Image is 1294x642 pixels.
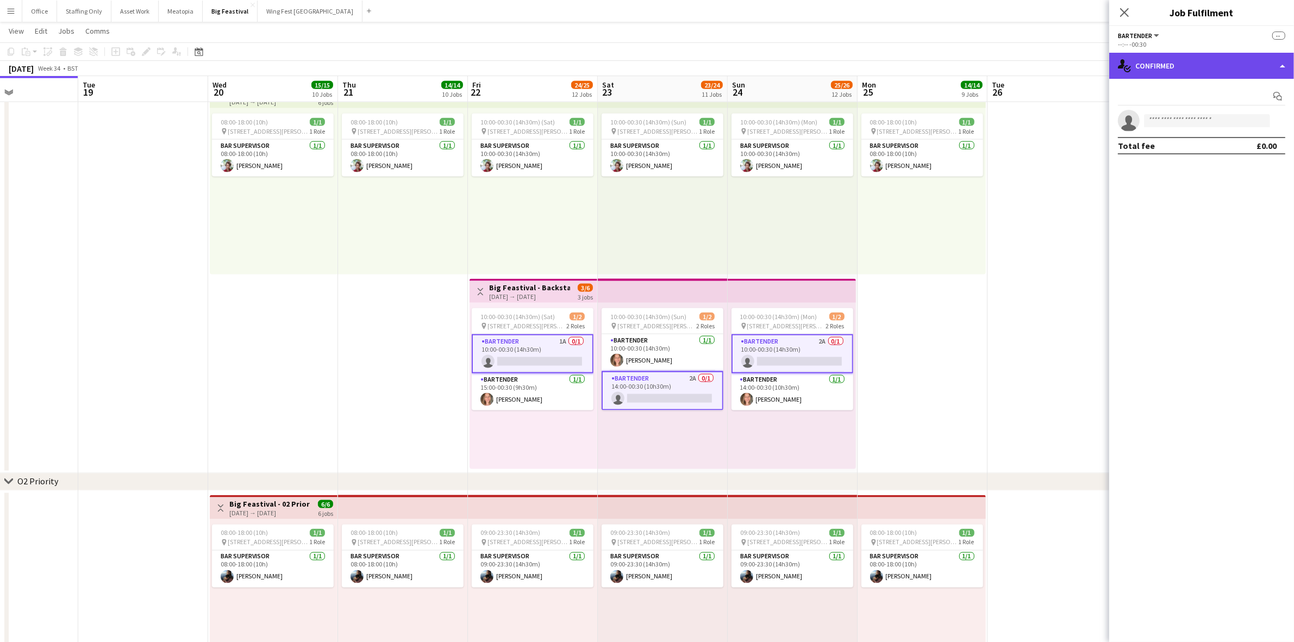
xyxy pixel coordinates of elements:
[569,538,585,546] span: 1 Role
[309,538,325,546] span: 1 Role
[441,81,463,89] span: 14/14
[740,529,800,537] span: 09:00-23:30 (14h30m)
[747,322,826,330] span: [STREET_ADDRESS][PERSON_NAME]
[9,26,24,36] span: View
[699,127,715,135] span: 1 Role
[480,313,555,321] span: 10:00-00:30 (14h30m) (Sat)
[342,114,464,177] app-job-card: 08:00-18:00 (10h)1/1 [STREET_ADDRESS][PERSON_NAME]1 RoleBar Supervisor1/108:00-18:00 (10h)[PERSON...
[959,127,974,135] span: 1 Role
[610,529,670,537] span: 09:00-23:30 (14h30m)
[228,538,309,546] span: [STREET_ADDRESS][PERSON_NAME]
[862,80,876,90] span: Mon
[829,127,845,135] span: 1 Role
[961,81,983,89] span: 14/14
[617,127,699,135] span: [STREET_ADDRESS][PERSON_NAME]
[341,86,356,98] span: 21
[471,86,481,98] span: 22
[310,118,325,126] span: 1/1
[732,80,745,90] span: Sun
[309,127,325,135] span: 1 Role
[732,373,853,410] app-card-role: Bartender1/114:00-00:30 (10h30m)[PERSON_NAME]
[229,499,310,509] h3: Big Feastival - 02 Priority
[602,114,723,177] app-job-card: 10:00-00:30 (14h30m) (Sun)1/1 [STREET_ADDRESS][PERSON_NAME]1 RoleBar Supervisor1/110:00-00:30 (14...
[472,551,593,588] app-card-role: Bar Supervisor1/109:00-23:30 (14h30m)[PERSON_NAME]
[861,551,983,588] app-card-role: Bar Supervisor1/108:00-18:00 (10h)[PERSON_NAME]
[696,322,715,330] span: 2 Roles
[992,80,1004,90] span: Tue
[440,529,455,537] span: 1/1
[1118,140,1155,151] div: Total fee
[610,118,686,126] span: 10:00-00:30 (14h30m) (Sun)
[829,313,845,321] span: 1/2
[870,529,917,537] span: 08:00-18:00 (10h)
[861,114,983,177] div: 08:00-18:00 (10h)1/1 [STREET_ADDRESS][PERSON_NAME]1 RoleBar Supervisor1/108:00-18:00 (10h)[PERSON...
[861,525,983,588] div: 08:00-18:00 (10h)1/1 [STREET_ADDRESS][PERSON_NAME]1 RoleBar Supervisor1/108:00-18:00 (10h)[PERSON...
[342,140,464,177] app-card-role: Bar Supervisor1/108:00-18:00 (10h)[PERSON_NAME]
[351,118,398,126] span: 08:00-18:00 (10h)
[961,90,982,98] div: 9 Jobs
[826,322,845,330] span: 2 Roles
[861,140,983,177] app-card-role: Bar Supervisor1/108:00-18:00 (10h)[PERSON_NAME]
[472,308,593,410] div: 10:00-00:30 (14h30m) (Sat)1/2 [STREET_ADDRESS][PERSON_NAME]2 RolesBartender1A0/110:00-00:30 (14h3...
[860,86,876,98] span: 25
[111,1,159,22] button: Asset Work
[472,80,481,90] span: Fri
[342,525,464,588] div: 08:00-18:00 (10h)1/1 [STREET_ADDRESS][PERSON_NAME]1 RoleBar Supervisor1/108:00-18:00 (10h)[PERSON...
[740,313,817,321] span: 10:00-00:30 (14h30m) (Mon)
[1118,40,1285,48] div: --:-- -00:30
[602,551,723,588] app-card-role: Bar Supervisor1/109:00-23:30 (14h30m)[PERSON_NAME]
[1257,140,1277,151] div: £0.00
[212,114,334,177] app-job-card: 08:00-18:00 (10h)1/1 [STREET_ADDRESS][PERSON_NAME]1 RoleBar Supervisor1/108:00-18:00 (10h)[PERSON...
[487,127,569,135] span: [STREET_ADDRESS][PERSON_NAME]
[569,127,585,135] span: 1 Role
[318,508,333,518] div: 6 jobs
[221,529,268,537] span: 08:00-18:00 (10h)
[732,308,853,410] app-job-card: 10:00-00:30 (14h30m) (Mon)1/2 [STREET_ADDRESS][PERSON_NAME]2 RolesBartender2A0/110:00-00:30 (14h3...
[732,334,853,373] app-card-role: Bartender2A0/110:00-00:30 (14h30m)
[959,538,974,546] span: 1 Role
[1272,32,1285,40] span: --
[610,313,686,321] span: 10:00-00:30 (14h30m) (Sun)
[35,26,47,36] span: Edit
[212,525,334,588] div: 08:00-18:00 (10h)1/1 [STREET_ADDRESS][PERSON_NAME]1 RoleBar Supervisor1/108:00-18:00 (10h)[PERSON...
[578,284,593,292] span: 3/6
[358,538,439,546] span: [STREET_ADDRESS][PERSON_NAME]
[258,1,362,22] button: Wing Fest [GEOGRAPHIC_DATA]
[730,86,745,98] span: 24
[829,538,845,546] span: 1 Role
[959,529,974,537] span: 1/1
[36,64,63,72] span: Week 34
[17,476,58,487] div: O2 Priority
[701,81,723,89] span: 23/24
[732,525,853,588] div: 09:00-23:30 (14h30m)1/1 [STREET_ADDRESS][PERSON_NAME]1 RoleBar Supervisor1/109:00-23:30 (14h30m)[...
[442,90,462,98] div: 10 Jobs
[472,525,593,588] app-job-card: 09:00-23:30 (14h30m)1/1 [STREET_ADDRESS][PERSON_NAME]1 RoleBar Supervisor1/109:00-23:30 (14h30m)[...
[439,127,455,135] span: 1 Role
[570,118,585,126] span: 1/1
[212,551,334,588] app-card-role: Bar Supervisor1/108:00-18:00 (10h)[PERSON_NAME]
[81,24,114,38] a: Comms
[480,529,540,537] span: 09:00-23:30 (14h30m)
[832,90,852,98] div: 12 Jobs
[159,1,203,22] button: Meatopia
[732,551,853,588] app-card-role: Bar Supervisor1/109:00-23:30 (14h30m)[PERSON_NAME]
[57,1,111,22] button: Staffing Only
[472,114,593,177] app-job-card: 10:00-00:30 (14h30m) (Sat)1/1 [STREET_ADDRESS][PERSON_NAME]1 RoleBar Supervisor1/110:00-00:30 (14...
[358,127,439,135] span: [STREET_ADDRESS][PERSON_NAME]
[602,334,723,371] app-card-role: Bartender1/110:00-00:30 (14h30m)[PERSON_NAME]
[732,114,853,177] app-job-card: 10:00-00:30 (14h30m) (Mon)1/1 [STREET_ADDRESS][PERSON_NAME]1 RoleBar Supervisor1/110:00-00:30 (14...
[699,538,715,546] span: 1 Role
[601,86,614,98] span: 23
[81,86,95,98] span: 19
[30,24,52,38] a: Edit
[617,322,696,330] span: [STREET_ADDRESS][PERSON_NAME]
[570,313,585,321] span: 1/2
[602,308,723,410] app-job-card: 10:00-00:30 (14h30m) (Sun)1/2 [STREET_ADDRESS][PERSON_NAME]2 RolesBartender1/110:00-00:30 (14h30m...
[602,371,723,410] app-card-role: Bartender2A0/114:00-00:30 (10h30m)
[1109,5,1294,20] h3: Job Fulfilment
[831,81,853,89] span: 25/26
